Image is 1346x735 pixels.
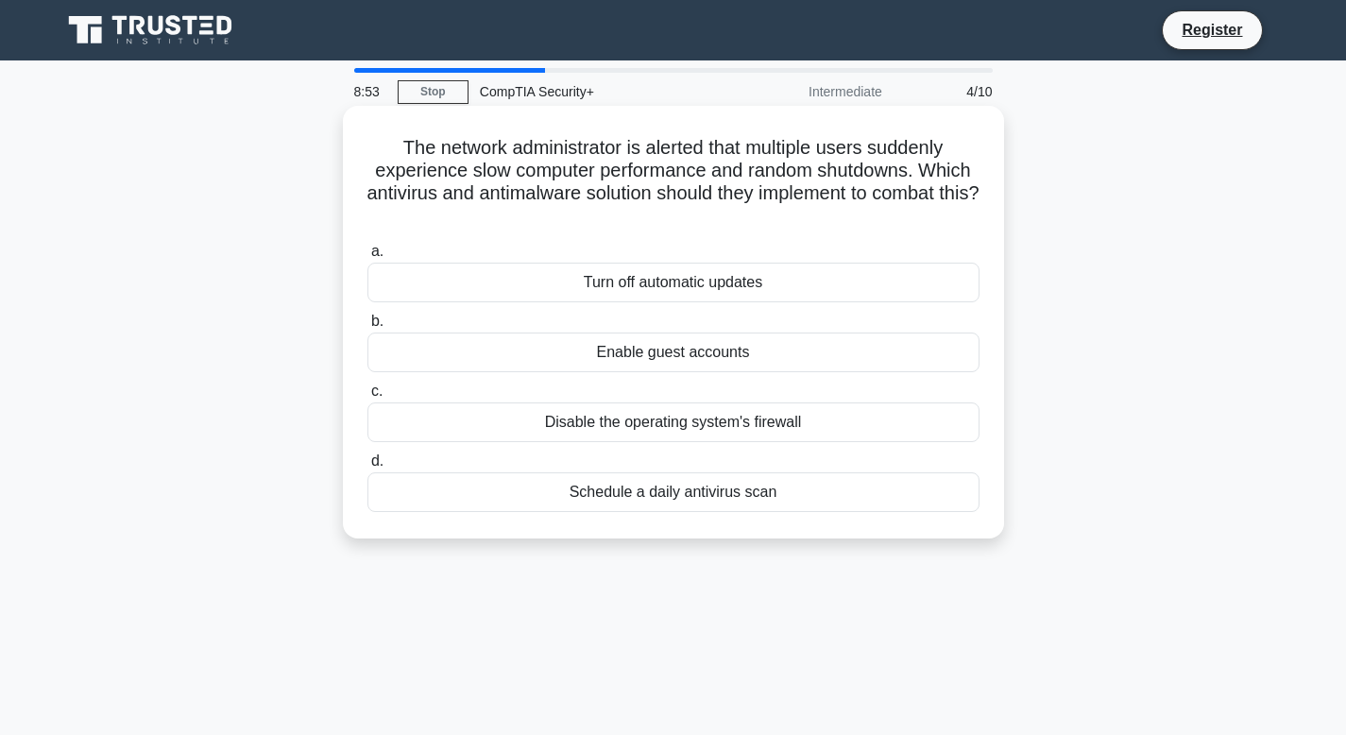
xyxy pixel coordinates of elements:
h5: The network administrator is alerted that multiple users suddenly experience slow computer perfor... [366,136,981,229]
div: Schedule a daily antivirus scan [367,472,980,512]
div: Turn off automatic updates [367,263,980,302]
span: d. [371,453,383,469]
div: Disable the operating system's firewall [367,402,980,442]
span: b. [371,313,383,329]
div: Intermediate [728,73,894,111]
span: a. [371,243,383,259]
a: Register [1170,18,1253,42]
div: 8:53 [343,73,398,111]
a: Stop [398,80,469,104]
div: 4/10 [894,73,1004,111]
div: CompTIA Security+ [469,73,728,111]
span: c. [371,383,383,399]
div: Enable guest accounts [367,333,980,372]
